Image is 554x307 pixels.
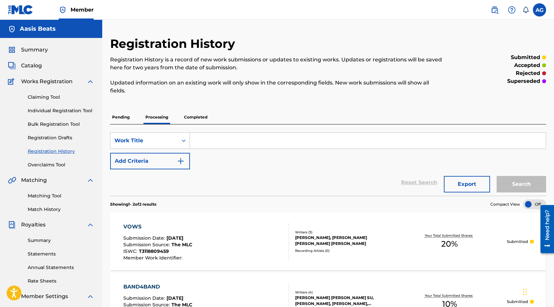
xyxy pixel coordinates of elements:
img: Catalog [8,62,16,70]
img: Accounts [8,25,16,33]
span: ISWC : [123,248,139,254]
span: Catalog [21,62,42,70]
img: MLC Logo [8,5,33,15]
a: Bulk Registration Tool [28,121,94,128]
div: BAND4BAND [123,283,192,291]
button: Export [444,176,490,192]
span: Compact View [490,201,520,207]
img: Top Rightsholder [59,6,67,14]
div: VOWS [123,223,192,231]
a: Summary [28,237,94,244]
div: Drag [523,282,527,302]
span: The MLC [171,242,192,248]
a: Statements [28,251,94,257]
div: Help [505,3,518,17]
a: SummarySummary [8,46,48,54]
span: [DATE] [167,295,183,301]
a: Claiming Tool [28,94,94,101]
p: Showing 1 - 2 of 2 results [110,201,156,207]
div: Writers ( 3 ) [295,230,392,235]
p: Submitted [507,239,528,245]
p: accepted [514,61,540,69]
p: Submitted [507,299,528,305]
img: expand [86,78,94,85]
span: Member [71,6,94,14]
span: Submission Date : [123,295,167,301]
form: Search Form [110,132,546,196]
span: [DATE] [167,235,183,241]
p: Your Total Submitted Shares: [425,293,475,298]
button: Add Criteria [110,153,190,169]
a: Individual Registration Tool [28,107,94,114]
a: Annual Statements [28,264,94,271]
img: expand [86,221,94,229]
p: Completed [182,110,209,124]
span: Works Registration [21,78,73,85]
a: Overclaims Tool [28,161,94,168]
a: VOWSSubmission Date:[DATE]Submission Source:The MLCISWC:T3118809459Member Work Identifier:Writers... [110,213,546,270]
iframe: Chat Widget [521,275,554,307]
img: 9d2ae6d4665cec9f34b9.svg [177,157,185,165]
span: Summary [21,46,48,54]
a: CatalogCatalog [8,62,42,70]
span: Submission Source : [123,242,171,248]
img: expand [86,176,94,184]
img: Royalties [8,221,16,229]
img: Matching [8,176,16,184]
p: submitted [511,53,540,61]
img: search [491,6,499,14]
div: Recording Artists ( 0 ) [295,248,392,253]
p: Pending [110,110,132,124]
h5: Aasis Beats [20,25,56,33]
img: expand [86,292,94,300]
span: Submission Date : [123,235,167,241]
p: rejected [516,69,540,77]
div: Work Title [114,137,174,145]
p: Your Total Submitted Shares: [425,233,475,238]
a: Registration History [28,148,94,155]
span: Member Settings [21,292,68,300]
p: Processing [143,110,170,124]
p: Registration History is a record of new work submissions or updates to existing works. Updates or... [110,56,446,72]
h2: Registration History [110,36,238,51]
p: superseded [507,77,540,85]
span: Matching [21,176,47,184]
div: [PERSON_NAME] [PERSON_NAME] SU, [PERSON_NAME], [PERSON_NAME], [PERSON_NAME] [295,295,392,307]
span: 20 % [441,238,458,250]
a: Registration Drafts [28,134,94,141]
img: Works Registration [8,78,16,85]
a: Rate Sheets [28,278,94,285]
a: Public Search [488,3,501,17]
div: User Menu [533,3,546,17]
p: Updated information on an existing work will only show in the corresponding fields. New work subm... [110,79,446,95]
span: T3118809459 [139,248,169,254]
img: Summary [8,46,16,54]
img: help [508,6,516,14]
div: [PERSON_NAME], [PERSON_NAME] [PERSON_NAME] [PERSON_NAME] [295,235,392,247]
a: Matching Tool [28,192,94,199]
span: Royalties [21,221,46,229]
span: Member Work Identifier : [123,255,184,261]
iframe: Resource Center [536,202,554,256]
div: Writers ( 4 ) [295,290,392,295]
a: Match History [28,206,94,213]
div: Notifications [522,7,529,13]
